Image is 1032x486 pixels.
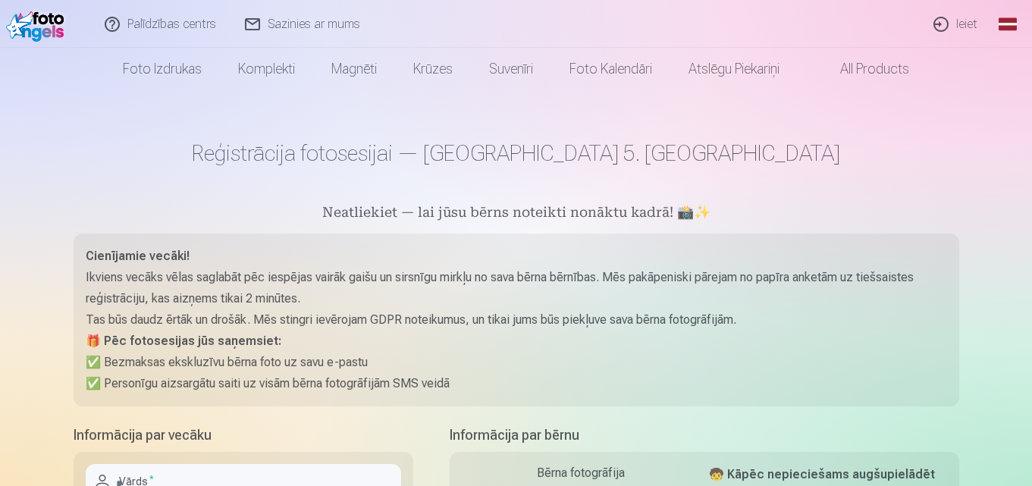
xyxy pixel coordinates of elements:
[551,48,670,90] a: Foto kalendāri
[86,309,947,331] p: Tas būs daudz ērtāk un drošāk. Mēs stingri ievērojam GDPR noteikumus, un tikai jums būs piekļuve ...
[395,48,471,90] a: Krūzes
[86,352,947,373] p: ✅ Bezmaksas ekskluzīvu bērna foto uz savu e-pastu
[105,48,220,90] a: Foto izdrukas
[74,425,413,446] h5: Informācija par vecāku
[220,48,313,90] a: Komplekti
[670,48,798,90] a: Atslēgu piekariņi
[74,203,959,224] h5: Neatliekiet — lai jūsu bērns noteikti nonāktu kadrā! 📸✨
[450,425,959,446] h5: Informācija par bērnu
[6,6,70,42] img: /fa1
[798,48,927,90] a: All products
[471,48,551,90] a: Suvenīri
[313,48,395,90] a: Magnēti
[462,464,700,482] div: Bērna fotogrāfija
[86,334,281,348] strong: 🎁 Pēc fotosesijas jūs saņemsiet:
[86,249,190,263] strong: Cienījamie vecāki!
[86,373,947,394] p: ✅ Personīgu aizsargātu saiti uz visām bērna fotogrāfijām SMS veidā
[86,267,947,309] p: Ikviens vecāks vēlas saglabāt pēc iespējas vairāk gaišu un sirsnīgu mirkļu no sava bērna bērnības...
[74,140,959,167] h1: Reģistrācija fotosesijai — [GEOGRAPHIC_DATA] 5. [GEOGRAPHIC_DATA]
